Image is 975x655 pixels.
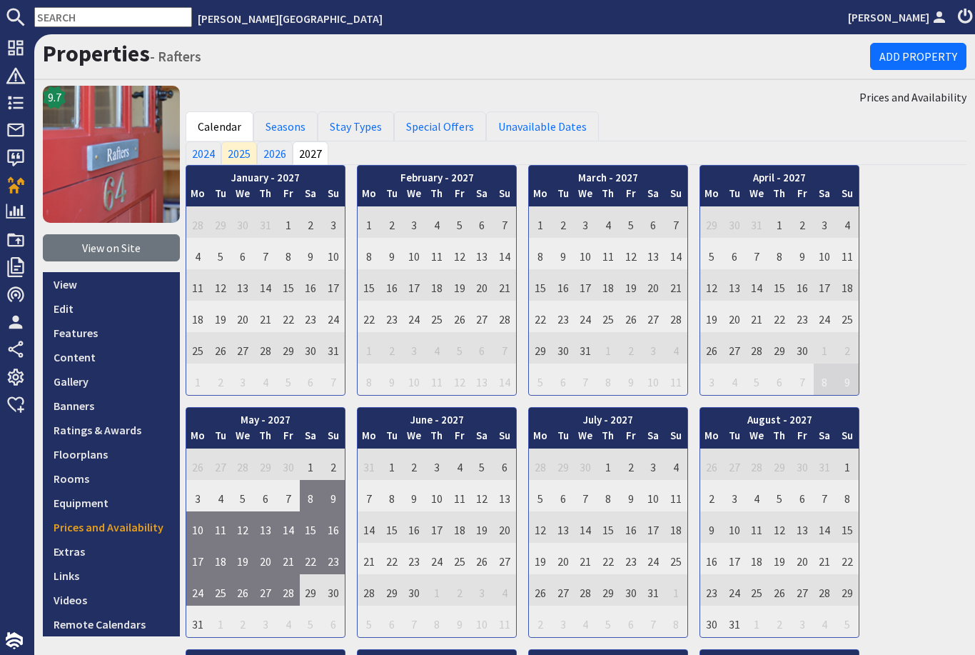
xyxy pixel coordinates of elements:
[642,269,665,301] td: 20
[665,238,687,269] td: 14
[358,166,516,186] th: February - 2027
[300,301,323,332] td: 23
[723,364,746,395] td: 4
[836,364,859,395] td: 9
[358,428,380,449] th: Mo
[552,301,575,332] td: 23
[700,238,723,269] td: 5
[425,428,448,449] th: Th
[791,238,814,269] td: 9
[209,332,232,364] td: 26
[665,186,687,206] th: Su
[471,269,494,301] td: 20
[791,428,814,449] th: Fr
[403,186,425,206] th: We
[425,206,448,238] td: 4
[231,428,254,449] th: We
[358,206,380,238] td: 1
[358,186,380,206] th: Mo
[318,111,394,141] a: Stay Types
[836,332,859,364] td: 2
[814,206,837,238] td: 3
[620,428,642,449] th: Fr
[186,332,209,364] td: 25
[254,269,277,301] td: 14
[380,332,403,364] td: 2
[254,428,277,449] th: Th
[186,449,209,480] td: 26
[493,428,516,449] th: Su
[493,301,516,332] td: 28
[322,332,345,364] td: 31
[43,612,180,636] a: Remote Calendars
[620,301,642,332] td: 26
[529,269,552,301] td: 15
[254,480,277,511] td: 6
[597,332,620,364] td: 1
[380,449,403,480] td: 1
[448,269,471,301] td: 19
[380,186,403,206] th: Tu
[43,234,180,261] a: View on Site
[425,332,448,364] td: 4
[597,206,620,238] td: 4
[425,301,448,332] td: 25
[209,269,232,301] td: 12
[493,206,516,238] td: 7
[186,269,209,301] td: 11
[791,301,814,332] td: 23
[448,449,471,480] td: 4
[574,428,597,449] th: We
[620,332,642,364] td: 2
[768,269,791,301] td: 15
[642,206,665,238] td: 6
[43,588,180,612] a: Videos
[43,369,180,394] a: Gallery
[358,301,380,332] td: 22
[700,301,723,332] td: 19
[231,449,254,480] td: 28
[723,186,746,206] th: Tu
[529,186,552,206] th: Mo
[403,364,425,395] td: 10
[665,269,687,301] td: 21
[43,321,180,345] a: Features
[43,86,180,223] img: Rafters's icon
[471,364,494,395] td: 13
[43,442,180,466] a: Floorplans
[209,301,232,332] td: 19
[665,449,687,480] td: 4
[836,269,859,301] td: 18
[552,238,575,269] td: 9
[745,301,768,332] td: 21
[43,39,150,68] a: Properties
[620,269,642,301] td: 19
[186,301,209,332] td: 18
[403,332,425,364] td: 3
[814,269,837,301] td: 17
[723,301,746,332] td: 20
[43,296,180,321] a: Edit
[597,449,620,480] td: 1
[209,364,232,395] td: 2
[186,111,253,141] a: Calendar
[277,332,300,364] td: 29
[768,428,791,449] th: Th
[43,564,180,588] a: Links
[209,449,232,480] td: 27
[254,449,277,480] td: 29
[574,449,597,480] td: 30
[403,206,425,238] td: 3
[300,269,323,301] td: 16
[471,186,494,206] th: Sa
[231,238,254,269] td: 6
[620,238,642,269] td: 12
[745,449,768,480] td: 28
[620,206,642,238] td: 5
[403,428,425,449] th: We
[425,269,448,301] td: 18
[848,9,949,26] a: [PERSON_NAME]
[768,206,791,238] td: 1
[300,449,323,480] td: 1
[665,206,687,238] td: 7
